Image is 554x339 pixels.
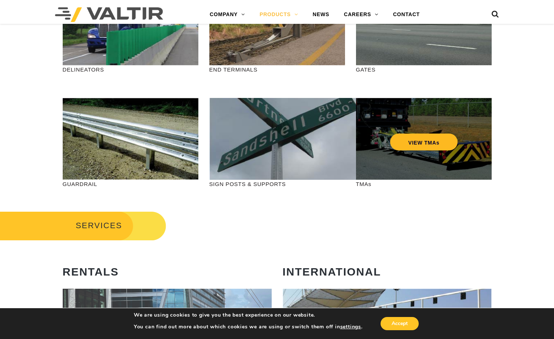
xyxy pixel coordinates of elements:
[356,65,492,74] p: GATES
[134,324,363,330] p: You can find out more about which cookies we are using or switch them off in .
[202,7,252,22] a: COMPANY
[63,180,198,188] p: GUARDRAIL
[63,65,198,74] p: DELINEATORS
[209,65,345,74] p: END TERMINALS
[390,134,458,150] a: VIEW TMAs
[63,266,119,278] strong: RENTALS
[252,7,305,22] a: PRODUCTS
[386,7,427,22] a: CONTACT
[337,7,386,22] a: CAREERS
[134,312,363,318] p: We are using cookies to give you the best experience on our website.
[283,266,381,278] strong: INTERNATIONAL
[55,7,163,22] img: Valtir
[356,180,492,188] p: TMAs
[340,324,361,330] button: settings
[305,7,337,22] a: NEWS
[381,317,419,330] button: Accept
[209,180,345,188] p: SIGN POSTS & SUPPORTS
